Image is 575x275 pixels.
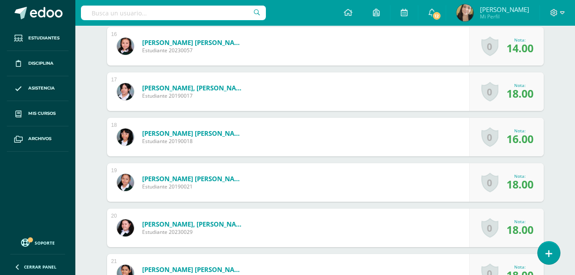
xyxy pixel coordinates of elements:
span: Estudiante 20190018 [142,137,245,145]
input: Busca un usuario... [81,6,266,20]
a: 0 [481,127,498,147]
div: Nota: [506,264,533,270]
span: 18.00 [506,177,533,191]
div: Nota: [506,82,533,88]
a: Asistencia [7,76,69,102]
img: 67dfb3bdd6d18bbd67614bfdb86f4f95.png [456,4,474,21]
span: 18.00 [506,86,533,101]
a: [PERSON_NAME] [PERSON_NAME] [142,38,245,47]
a: [PERSON_NAME] [PERSON_NAME] [142,129,245,137]
span: 18.00 [506,222,533,237]
img: d6e829c876d5b6aea7fbb5242af6e496.png [117,38,134,55]
a: Archivos [7,126,69,152]
a: Soporte [10,236,65,248]
span: Mis cursos [28,110,56,117]
a: 0 [481,218,498,238]
span: Archivos [28,135,51,142]
img: a28bd6fca94ac8581c7dd4c40241822b.png [117,83,134,100]
span: Disciplina [28,60,54,67]
div: Nota: [506,128,533,134]
span: 16.00 [506,132,533,146]
span: Mi Perfil [480,13,529,20]
img: d7a5306a57ed490d77e4964ba0aca492.png [117,174,134,191]
img: f43ed551bf155a7fc5ad1a3f9fea1267.png [117,219,134,236]
div: Nota: [506,173,533,179]
div: Nota: [506,37,533,43]
img: 6f71cd8d8672a0c1080de3a1a6008eb5.png [117,129,134,146]
span: Estudiante 20190021 [142,183,245,190]
div: Nota: [506,218,533,224]
span: 12 [432,11,441,21]
span: Soporte [35,240,55,246]
a: Estudiantes [7,26,69,51]
span: Asistencia [28,85,55,92]
a: 0 [481,173,498,192]
span: Estudiantes [28,35,60,42]
span: 14.00 [506,41,533,55]
a: [PERSON_NAME], [PERSON_NAME] [142,220,245,228]
a: Mis cursos [7,101,69,126]
a: [PERSON_NAME], [PERSON_NAME] [142,84,245,92]
a: 0 [481,82,498,102]
span: Estudiante 20230029 [142,228,245,236]
span: Estudiante 20190017 [142,92,245,99]
a: [PERSON_NAME] [PERSON_NAME] [142,265,245,274]
a: 0 [481,36,498,56]
a: Disciplina [7,51,69,76]
span: [PERSON_NAME] [480,5,529,14]
a: [PERSON_NAME] [PERSON_NAME] [142,174,245,183]
span: Estudiante 20230057 [142,47,245,54]
span: Cerrar panel [24,264,57,270]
